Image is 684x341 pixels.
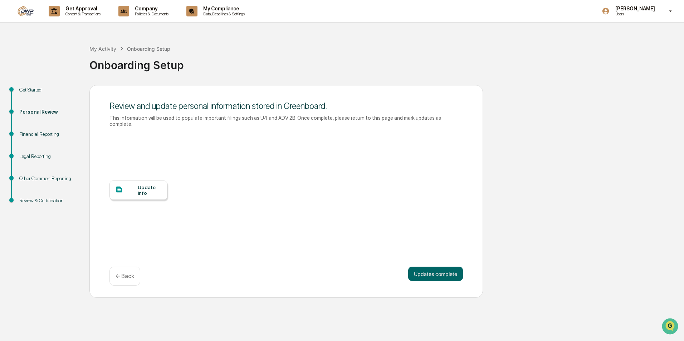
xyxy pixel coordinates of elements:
[7,15,130,26] p: How can we help?
[50,121,87,127] a: Powered byPylon
[4,101,48,114] a: 🔎Data Lookup
[19,153,78,160] div: Legal Reporting
[109,115,463,127] div: This information will be used to populate important filings such as U4 and ADV 2B. Once complete,...
[89,46,116,52] div: My Activity
[138,184,162,196] div: Update Info
[17,6,34,16] img: logo
[71,121,87,127] span: Pylon
[127,46,170,52] div: Onboarding Setup
[19,108,78,116] div: Personal Review
[14,90,46,97] span: Preclearance
[122,57,130,65] button: Start new chat
[610,6,659,11] p: [PERSON_NAME]
[14,104,45,111] span: Data Lookup
[24,55,117,62] div: Start new chat
[60,11,104,16] p: Content & Transactions
[19,86,78,94] div: Get Started
[4,87,49,100] a: 🖐️Preclearance
[89,53,680,71] div: Onboarding Setup
[610,11,659,16] p: Users
[19,197,78,204] div: Review & Certification
[109,101,463,111] div: Review and update personal information stored in Greenboard.
[661,317,680,337] iframe: Open customer support
[408,267,463,281] button: Updates complete
[129,11,172,16] p: Policies & Documents
[24,62,91,68] div: We're available if you need us!
[19,130,78,138] div: Financial Reporting
[52,91,58,97] div: 🗄️
[197,6,248,11] p: My Compliance
[129,6,172,11] p: Company
[60,6,104,11] p: Get Approval
[7,91,13,97] div: 🖐️
[197,11,248,16] p: Data, Deadlines & Settings
[59,90,89,97] span: Attestations
[7,55,20,68] img: 1746055101610-c473b297-6a78-478c-a979-82029cc54cd1
[49,87,92,100] a: 🗄️Attestations
[19,175,78,182] div: Other Common Reporting
[7,104,13,110] div: 🔎
[116,273,134,280] p: ← Back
